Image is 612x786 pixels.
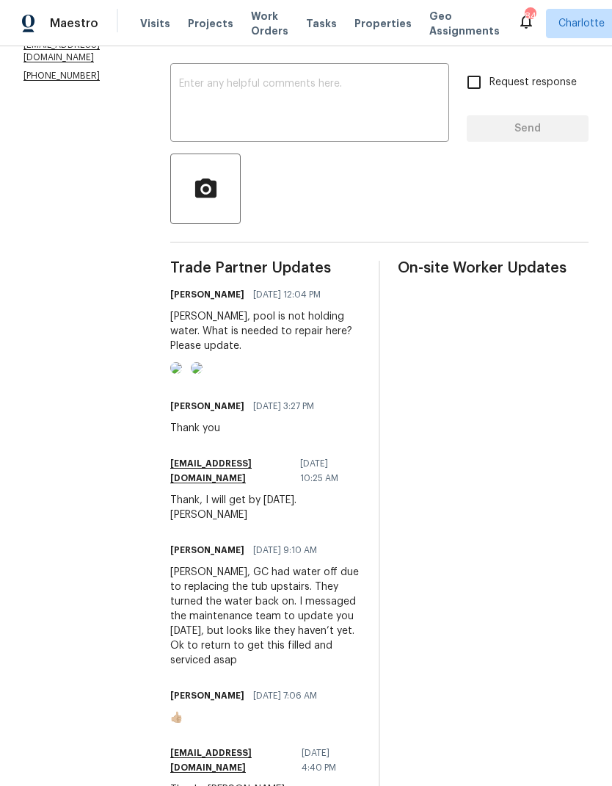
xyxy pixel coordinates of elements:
span: [DATE] 7:06 AM [253,688,317,703]
div: Thank you [170,421,323,436]
span: Properties [354,16,412,31]
span: Charlotte [558,16,605,31]
h6: [PERSON_NAME] [170,399,244,414]
span: [DATE] 12:04 PM [253,287,321,302]
div: 84 [525,9,535,24]
span: [DATE] 3:27 PM [253,399,314,414]
span: Trade Partner Updates [170,261,361,275]
span: [DATE] 9:10 AM [253,543,317,558]
h6: [PERSON_NAME] [170,688,244,703]
div: [PERSON_NAME], GC had water off due to replacing the tub upstairs. They turned the water back on.... [170,565,361,668]
span: [DATE] 4:40 PM [302,746,352,775]
span: Work Orders [251,9,288,38]
span: Visits [140,16,170,31]
span: On-site Worker Updates [398,261,589,275]
div: Thank, I will get by [DATE]. [PERSON_NAME] [170,493,361,522]
span: [DATE] 10:25 AM [300,456,352,486]
div: [PERSON_NAME], pool is not holding water. What is needed to repair here? Please update. [170,309,361,353]
h6: [PERSON_NAME] [170,287,244,302]
h6: [PERSON_NAME] [170,543,244,558]
div: 👍🏼 [170,710,326,725]
span: Maestro [50,16,98,31]
span: Geo Assignments [429,9,500,38]
span: Request response [489,75,577,90]
span: Tasks [306,18,337,29]
span: Projects [188,16,233,31]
